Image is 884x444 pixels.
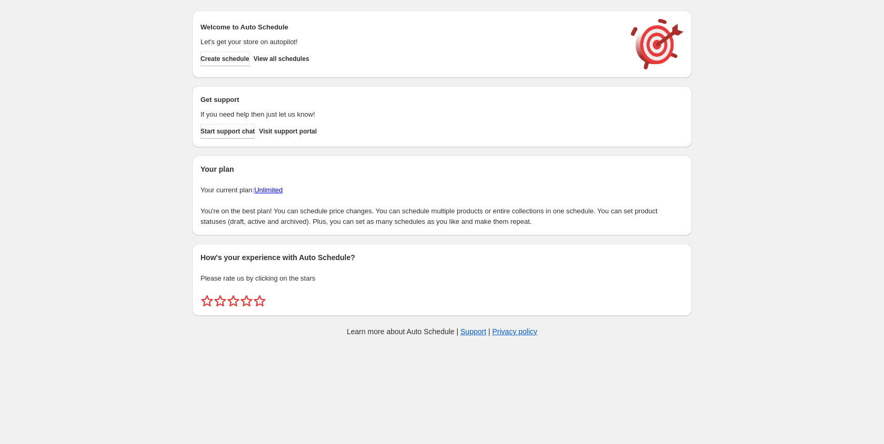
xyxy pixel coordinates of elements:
[493,327,538,336] a: Privacy policy
[200,252,684,263] h2: How's your experience with Auto Schedule?
[259,127,317,136] span: Visit support portal
[200,273,684,284] p: Please rate us by clicking on the stars
[200,206,684,227] p: You're on the best plan! You can schedule price changes. You can schedule multiple products or en...
[254,55,309,63] span: View all schedules
[200,37,620,47] p: Let's get your store on autopilot!
[259,124,317,139] a: Visit support portal
[347,326,537,337] p: Learn more about Auto Schedule | |
[460,327,486,336] a: Support
[200,127,255,136] span: Start support chat
[200,124,255,139] a: Start support chat
[200,185,684,195] p: Your current plan:
[200,109,620,120] p: If you need help then just let us know!
[254,186,283,194] a: Unlimited
[200,22,620,33] h2: Welcome to Auto Schedule
[200,95,620,105] h2: Get support
[200,51,249,66] button: Create schedule
[200,55,249,63] span: Create schedule
[254,51,309,66] button: View all schedules
[200,164,684,174] h2: Your plan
